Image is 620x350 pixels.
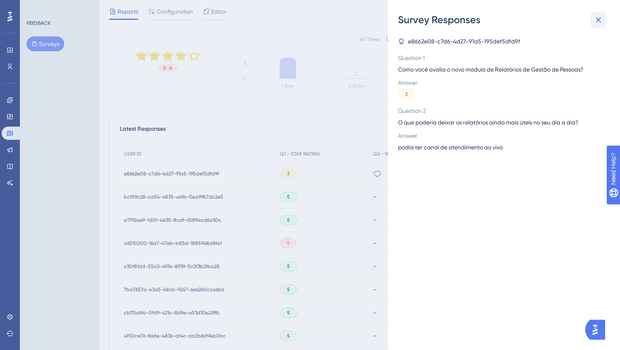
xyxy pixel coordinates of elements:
[398,131,603,141] span: Answer
[398,142,503,152] span: podia ter canal de atendimento ao vivo
[398,65,603,74] span: Como você avalia o novo módulo de Relatórios de Gestão de Pessoas?
[398,53,603,63] span: Question 1
[398,106,603,116] span: Question 2
[408,36,520,46] span: e8662e08-c7d6-4d27-91a5-195def5dfd9f
[19,2,52,12] span: Need Help?
[398,117,603,127] span: O que poderia deixar os relatórios ainda mais úteis no seu dia a dia?
[585,317,610,342] iframe: UserGuiding AI Assistant Launcher
[398,78,603,88] span: Answer
[398,13,610,26] div: Survey Responses
[405,91,408,98] span: 3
